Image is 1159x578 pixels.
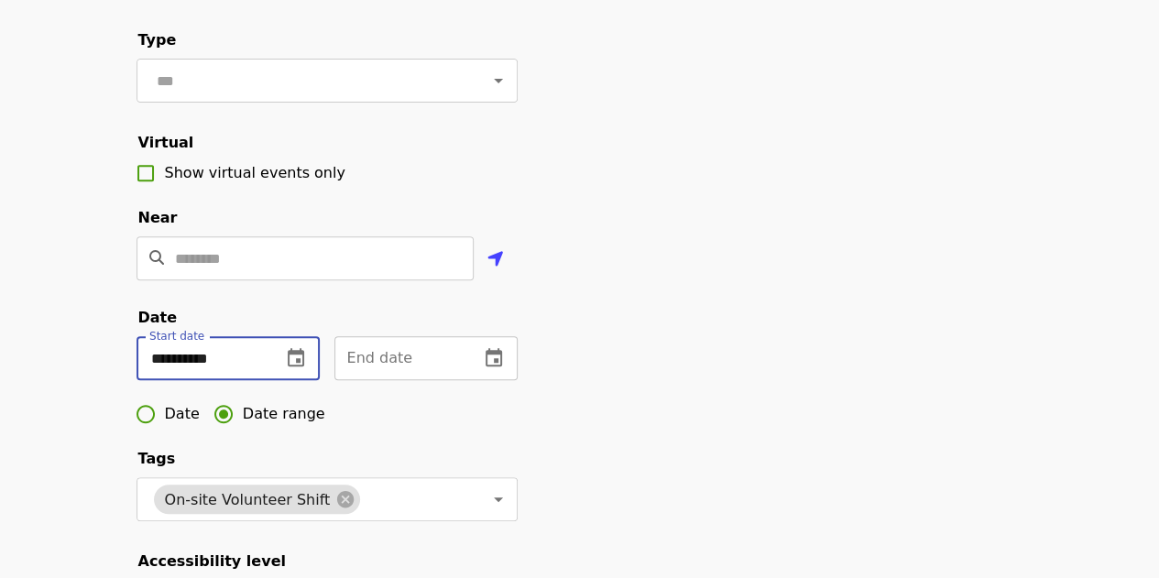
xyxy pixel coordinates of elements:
[138,552,286,570] span: Accessibility level
[149,249,164,267] i: search icon
[472,336,516,380] button: change date
[474,238,518,282] button: Use my location
[274,336,318,380] button: change date
[175,236,474,280] input: Location
[154,485,361,514] div: On-site Volunteer Shift
[486,68,511,93] button: Open
[243,403,325,425] span: Date range
[165,164,345,181] span: Show virtual events only
[138,209,178,226] span: Near
[138,134,194,151] span: Virtual
[149,330,204,343] span: Start date
[487,248,504,270] i: location-arrow icon
[138,31,177,49] span: Type
[154,491,342,508] span: On-site Volunteer Shift
[138,309,178,326] span: Date
[138,450,176,467] span: Tags
[486,486,511,512] button: Open
[165,403,200,425] span: Date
